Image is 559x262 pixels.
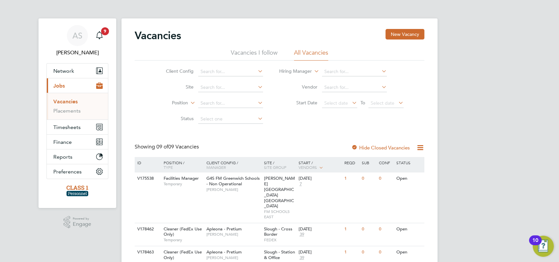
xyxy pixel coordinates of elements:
span: Apleona - Pretium [206,226,242,232]
div: 0 [360,246,377,258]
span: 09 of [156,144,168,150]
div: Open [395,246,423,258]
div: Jobs [47,93,108,119]
span: Temporary [164,181,203,187]
span: Engage [73,222,91,227]
input: Search for... [322,83,387,92]
span: G4S FM Greenwich Schools - Non Operational [206,175,260,187]
input: Search for... [198,99,263,108]
div: Client Config / [205,157,262,173]
div: ID [136,157,159,168]
span: Jobs [53,83,65,89]
div: Status [395,157,423,168]
a: Vacancies [53,98,78,105]
div: 0 [377,223,394,235]
span: Temporary [164,237,203,243]
label: Position [150,100,188,106]
input: Search for... [198,83,263,92]
div: [DATE] [298,249,341,255]
button: Jobs [47,78,108,93]
div: Start / [297,157,343,173]
div: 0 [360,172,377,185]
div: 1 [343,172,360,185]
span: Cleaner (FedEx Use Only) [164,249,202,260]
label: Status [156,116,194,121]
span: AS [72,31,82,40]
div: Conf [377,157,394,168]
a: Go to home page [46,186,108,196]
label: Start Date [279,100,317,106]
span: Cleaner (FedEx Use Only) [164,226,202,237]
nav: Main navigation [39,18,116,208]
span: 39 [298,255,305,261]
div: Reqd [343,157,360,168]
input: Search for... [198,67,263,76]
span: Apleona - Pretium [206,249,242,255]
span: Type [164,165,173,170]
label: Hiring Manager [274,68,312,75]
span: Facilities Manager [164,175,199,181]
h2: Vacancies [135,29,181,42]
span: Angela Sabaroche [46,49,108,57]
button: Reports [47,149,108,164]
span: [PERSON_NAME] [206,232,261,237]
span: Vendors [298,165,317,170]
a: Powered byEngage [64,216,92,228]
div: [DATE] [298,226,341,232]
button: Preferences [47,164,108,179]
span: [PERSON_NAME][GEOGRAPHIC_DATA] [GEOGRAPHIC_DATA] [264,175,295,209]
input: Select one [198,115,263,124]
label: Client Config [156,68,194,74]
div: [DATE] [298,176,341,181]
a: 9 [93,25,106,46]
span: FEDEX [264,237,295,243]
label: Vendor [279,84,317,90]
button: Open Resource Center, 10 new notifications [533,236,554,257]
span: Slough - Station & Office [264,249,295,260]
div: V175538 [136,172,159,185]
a: AS[PERSON_NAME] [46,25,108,57]
span: Manager [206,165,226,170]
div: 1 [343,246,360,258]
span: Select date [371,100,394,106]
li: All Vacancies [294,49,328,61]
div: V178462 [136,223,159,235]
span: Select date [324,100,348,106]
span: Reports [53,154,72,160]
button: Finance [47,135,108,149]
div: 10 [532,240,538,249]
button: Timesheets [47,120,108,134]
img: class1personnel-logo-retina.png [67,186,89,196]
span: 09 Vacancies [156,144,199,150]
label: Site [156,84,194,90]
span: To [359,98,367,107]
span: 9 [101,27,109,35]
button: New Vacancy [386,29,424,39]
span: Network [53,68,74,74]
span: 39 [298,232,305,237]
li: Vacancies I follow [231,49,278,61]
span: FM SCHOOLS EAST [264,209,295,219]
div: Site / [262,157,297,173]
span: Site Group [264,165,286,170]
div: Open [395,223,423,235]
div: 0 [377,172,394,185]
label: Hide Closed Vacancies [351,144,410,151]
div: 1 [343,223,360,235]
span: Slough - Cross Border [264,226,292,237]
span: Preferences [53,169,82,175]
div: Open [395,172,423,185]
div: Showing [135,144,200,150]
div: Position / [159,157,205,173]
span: [PERSON_NAME] [206,255,261,260]
span: Finance [53,139,72,145]
div: 0 [360,223,377,235]
div: 0 [377,246,394,258]
button: Network [47,64,108,78]
input: Search for... [322,67,387,76]
div: V178463 [136,246,159,258]
a: Placements [53,108,81,114]
span: 7 [298,181,303,187]
div: Sub [360,157,377,168]
span: Powered by [73,216,91,222]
